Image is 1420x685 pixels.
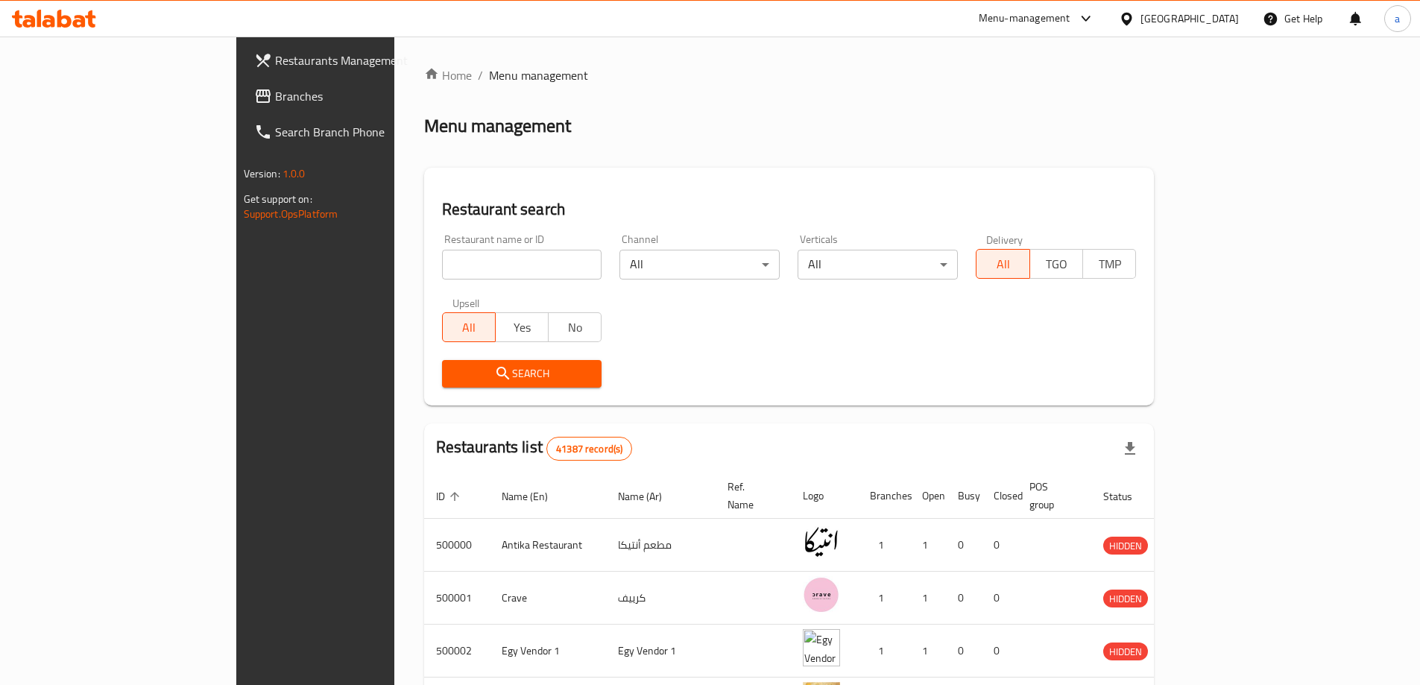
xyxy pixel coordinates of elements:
span: No [555,317,596,338]
div: HIDDEN [1103,590,1148,607]
span: Get support on: [244,189,312,209]
img: Crave [803,576,840,613]
span: POS group [1029,478,1073,514]
span: All [982,253,1023,275]
td: 1 [858,519,910,572]
span: HIDDEN [1103,590,1148,607]
a: Search Branch Phone [242,114,473,150]
div: Export file [1112,431,1148,467]
span: TMP [1089,253,1130,275]
img: Egy Vendor 1 [803,629,840,666]
span: 41387 record(s) [547,442,631,456]
td: 0 [946,519,982,572]
span: Menu management [489,66,588,84]
td: Antika Restaurant [490,519,606,572]
td: Egy Vendor 1 [606,625,716,678]
th: Logo [791,473,858,519]
button: Yes [495,312,549,342]
td: مطعم أنتيكا [606,519,716,572]
span: Version: [244,164,280,183]
img: Antika Restaurant [803,523,840,561]
div: HIDDEN [1103,643,1148,660]
td: 1 [910,625,946,678]
span: 1.0.0 [283,164,306,183]
div: All [619,250,780,280]
span: Name (En) [502,487,567,505]
nav: breadcrumb [424,66,1155,84]
span: ID [436,487,464,505]
td: 1 [910,519,946,572]
td: 0 [982,625,1017,678]
span: Name (Ar) [618,487,681,505]
td: كرييف [606,572,716,625]
td: 0 [982,572,1017,625]
span: HIDDEN [1103,537,1148,555]
div: Total records count [546,437,632,461]
td: Egy Vendor 1 [490,625,606,678]
span: Restaurants Management [275,51,461,69]
a: Support.OpsPlatform [244,204,338,224]
label: Delivery [986,234,1023,244]
th: Open [910,473,946,519]
th: Busy [946,473,982,519]
button: TGO [1029,249,1083,279]
span: Yes [502,317,543,338]
span: Search [454,364,590,383]
div: All [798,250,958,280]
span: TGO [1036,253,1077,275]
div: Menu-management [979,10,1070,28]
td: 0 [946,625,982,678]
a: Branches [242,78,473,114]
td: 1 [910,572,946,625]
th: Branches [858,473,910,519]
button: TMP [1082,249,1136,279]
button: No [548,312,602,342]
span: Status [1103,487,1152,505]
td: 1 [858,625,910,678]
span: Branches [275,87,461,105]
span: HIDDEN [1103,643,1148,660]
a: Restaurants Management [242,42,473,78]
td: 1 [858,572,910,625]
span: Search Branch Phone [275,123,461,141]
span: a [1395,10,1400,27]
span: All [449,317,490,338]
div: [GEOGRAPHIC_DATA] [1140,10,1239,27]
td: 0 [946,572,982,625]
h2: Restaurant search [442,198,1137,221]
label: Upsell [452,297,480,308]
span: Ref. Name [728,478,773,514]
td: 0 [982,519,1017,572]
button: All [976,249,1029,279]
button: All [442,312,496,342]
input: Search for restaurant name or ID.. [442,250,602,280]
th: Closed [982,473,1017,519]
button: Search [442,360,602,388]
h2: Restaurants list [436,436,633,461]
li: / [478,66,483,84]
h2: Menu management [424,114,571,138]
td: Crave [490,572,606,625]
